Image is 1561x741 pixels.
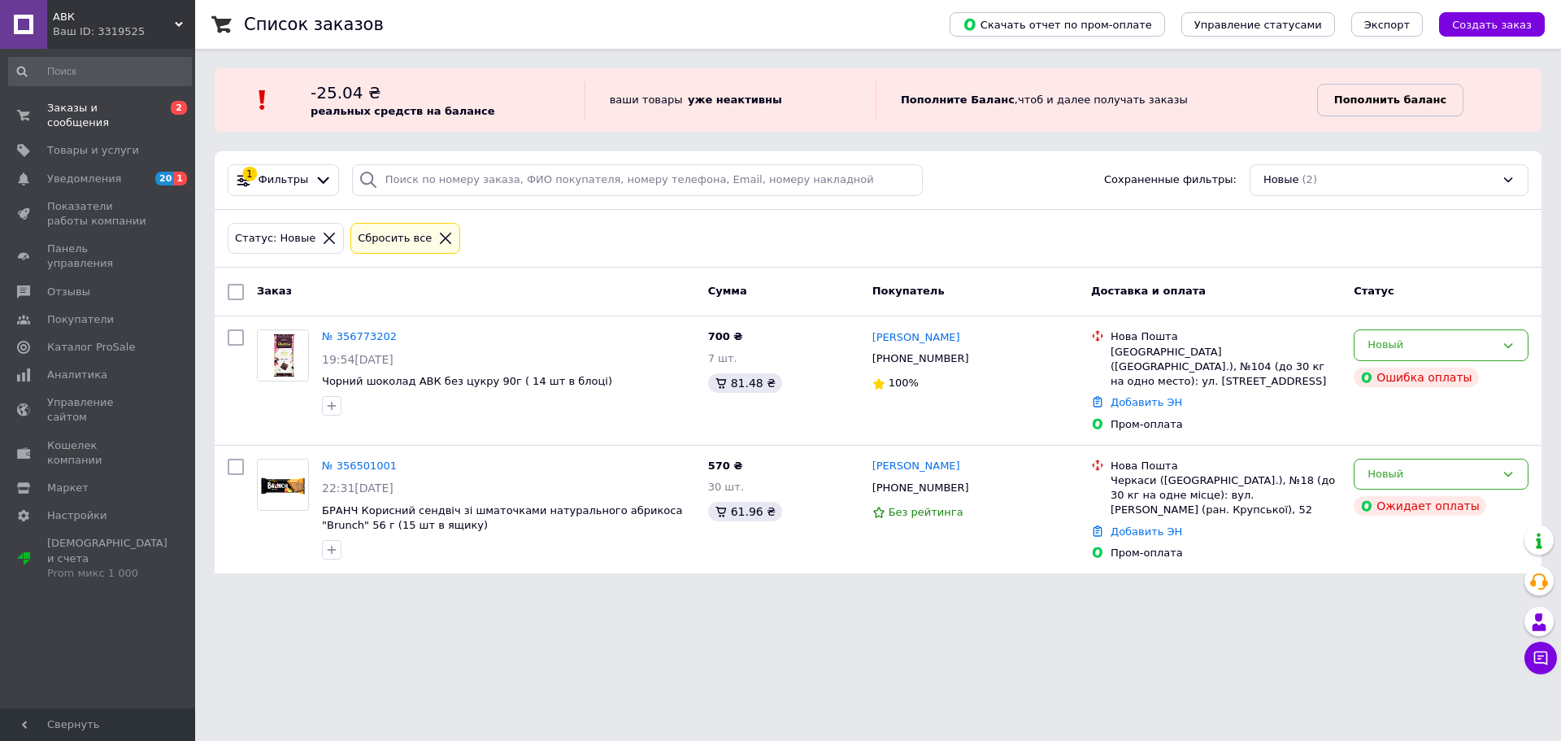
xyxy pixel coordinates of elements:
span: 1 [174,172,187,185]
a: БРАНЧ Корисний сендвіч зі шматочками натурального абрикоса "Brunch" 56 г (15 шт в ящику) [322,504,682,532]
span: 2 [171,101,187,115]
div: Prom микс 1 000 [47,566,167,581]
span: Покупатели [47,312,114,327]
div: Пром-оплата [1111,417,1341,432]
a: Создать заказ [1423,18,1545,30]
span: -25.04 ₴ [311,83,380,102]
span: [DEMOGRAPHIC_DATA] и счета [47,536,167,581]
div: 81.48 ₴ [708,373,782,393]
span: Новые [1263,172,1299,188]
span: Кошелек компании [47,438,150,468]
span: Экспорт [1364,19,1410,31]
span: (2) [1302,173,1317,185]
span: 700 ₴ [708,330,743,342]
b: Пополните Баланс [901,94,1015,106]
h1: Список заказов [244,15,384,34]
span: Заказ [257,285,292,297]
img: Фото товару [258,330,308,381]
img: Фото товару [258,460,308,510]
span: 19:54[DATE] [322,353,394,366]
b: реальных средств на балансе [311,105,495,117]
div: Нова Пошта [1111,459,1341,473]
input: Поиск [8,57,192,86]
span: Статус [1354,285,1394,297]
span: Заказы и сообщения [47,101,150,130]
span: 20 [155,172,174,185]
span: Фильтры [259,172,309,188]
span: Маркет [47,481,89,495]
span: Уведомления [47,172,121,186]
span: Покупатель [872,285,945,297]
span: 7 шт. [708,352,737,364]
a: Фото товару [257,329,309,381]
button: Управление статусами [1181,12,1335,37]
div: 61.96 ₴ [708,502,782,521]
span: 570 ₴ [708,460,743,472]
a: Добавить ЭН [1111,396,1182,408]
div: 1 [242,167,257,181]
span: Панель управления [47,242,150,271]
div: Ошибка оплаты [1354,368,1479,387]
div: , чтоб и далее получать заказы [876,81,1317,119]
span: Отзывы [47,285,90,299]
input: Поиск по номеру заказа, ФИО покупателя, номеру телефона, Email, номеру накладной [352,164,923,196]
div: Ожидает оплаты [1354,496,1486,516]
div: Ваш ID: 3319525 [53,24,195,39]
a: Добавить ЭН [1111,525,1182,538]
span: Управление статусами [1194,19,1322,31]
button: Скачать отчет по пром-оплате [950,12,1165,37]
div: [PHONE_NUMBER] [869,348,972,369]
a: № 356773202 [322,330,397,342]
span: Аналитика [47,368,107,382]
span: АВК [53,10,175,24]
button: Чат с покупателем [1524,642,1557,674]
a: [PERSON_NAME] [872,459,960,474]
span: 22:31[DATE] [322,482,394,495]
span: Каталог ProSale [47,340,135,355]
img: :exclamation: [250,88,275,112]
div: Черкаси ([GEOGRAPHIC_DATA].), №18 (до 30 кг на одне місце): вул. [PERSON_NAME] (ран. Крупської), 52 [1111,473,1341,518]
div: ваши товары [585,81,876,119]
a: № 356501001 [322,460,397,472]
span: Скачать отчет по пром-оплате [963,17,1152,32]
button: Экспорт [1351,12,1423,37]
div: Новый [1368,337,1495,354]
button: Создать заказ [1439,12,1545,37]
div: Пром-оплата [1111,546,1341,560]
span: Сумма [708,285,747,297]
div: Сбросить все [354,230,435,247]
div: Новый [1368,466,1495,483]
span: Без рейтинга [889,506,963,518]
span: Создать заказ [1452,19,1532,31]
span: Доставка и оплата [1091,285,1206,297]
a: Фото товару [257,459,309,511]
a: [PERSON_NAME] [872,330,960,346]
span: Управление сайтом [47,395,150,425]
b: уже неактивны [688,94,782,106]
a: Чорний шоколад АВК без цукру 90г ( 14 шт в блоці) [322,375,612,387]
span: Сохраненные фильтры: [1104,172,1237,188]
div: [PHONE_NUMBER] [869,477,972,499]
span: 100% [889,377,919,389]
span: Настройки [47,508,107,523]
b: Пополнить баланс [1334,94,1446,106]
div: Нова Пошта [1111,329,1341,344]
span: 30 шт. [708,481,744,493]
span: Товары и услуги [47,143,139,158]
div: [GEOGRAPHIC_DATA] ([GEOGRAPHIC_DATA].), №104 (до 30 кг на одно место): ул. [STREET_ADDRESS] [1111,345,1341,390]
div: Статус: Новые [232,230,319,247]
a: Пополнить баланс [1317,84,1463,116]
span: Показатели работы компании [47,199,150,229]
